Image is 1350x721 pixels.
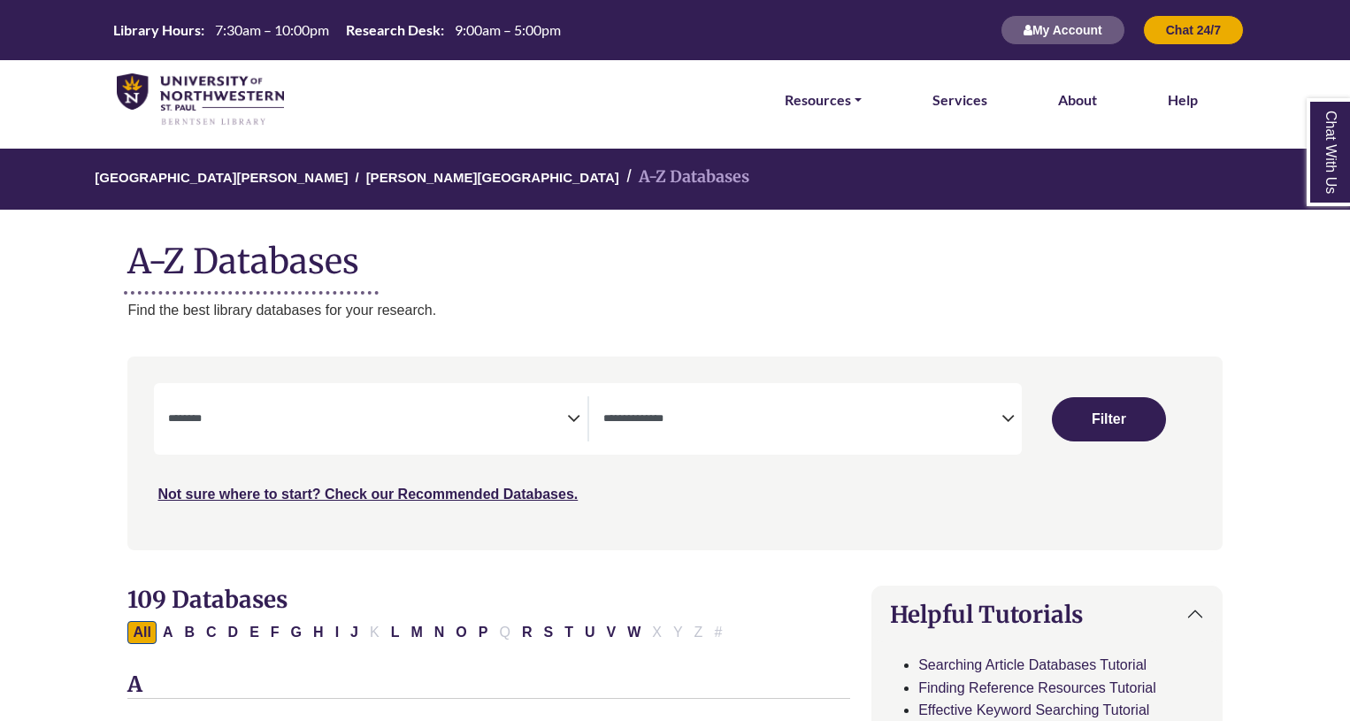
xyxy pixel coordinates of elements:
[538,621,558,644] button: Filter Results S
[330,621,344,644] button: Filter Results I
[450,621,472,644] button: Filter Results O
[1001,15,1125,45] button: My Account
[1058,88,1097,111] a: About
[579,621,601,644] button: Filter Results U
[157,621,179,644] button: Filter Results A
[127,149,1222,210] nav: breadcrumb
[405,621,427,644] button: Filter Results M
[932,88,987,111] a: Services
[1143,15,1244,45] button: Chat 24/7
[366,167,619,185] a: [PERSON_NAME][GEOGRAPHIC_DATA]
[308,621,329,644] button: Filter Results H
[127,621,156,644] button: All
[622,621,646,644] button: Filter Results W
[1052,397,1166,441] button: Submit for Search Results
[95,167,348,185] a: [GEOGRAPHIC_DATA][PERSON_NAME]
[106,20,568,37] table: Hours Today
[223,621,244,644] button: Filter Results D
[918,680,1156,695] a: Finding Reference Resources Tutorial
[473,621,494,644] button: Filter Results P
[601,621,621,644] button: Filter Results V
[127,299,1222,322] p: Find the best library databases for your research.
[517,621,538,644] button: Filter Results R
[872,587,1221,642] button: Helpful Tutorials
[168,413,566,427] textarea: Search
[265,621,285,644] button: Filter Results F
[127,672,850,699] h3: A
[106,20,205,39] th: Library Hours:
[603,413,1001,427] textarea: Search
[918,702,1149,717] a: Effective Keyword Searching Tutorial
[559,621,579,644] button: Filter Results T
[201,621,222,644] button: Filter Results C
[286,621,307,644] button: Filter Results G
[785,88,862,111] a: Resources
[455,21,561,38] span: 9:00am – 5:00pm
[127,624,729,639] div: Alpha-list to filter by first letter of database name
[339,20,445,39] th: Research Desk:
[1168,88,1198,111] a: Help
[106,20,568,41] a: Hours Today
[1143,22,1244,37] a: Chat 24/7
[215,21,329,38] span: 7:30am – 10:00pm
[1001,22,1125,37] a: My Account
[429,621,450,644] button: Filter Results N
[244,621,265,644] button: Filter Results E
[918,657,1147,672] a: Searching Article Databases Tutorial
[345,621,364,644] button: Filter Results J
[117,73,284,127] img: library_home
[127,227,1222,281] h1: A-Z Databases
[619,165,749,190] li: A-Z Databases
[157,487,578,502] a: Not sure where to start? Check our Recommended Databases.
[127,585,288,614] span: 109 Databases
[386,621,405,644] button: Filter Results L
[179,621,200,644] button: Filter Results B
[127,357,1222,549] nav: Search filters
